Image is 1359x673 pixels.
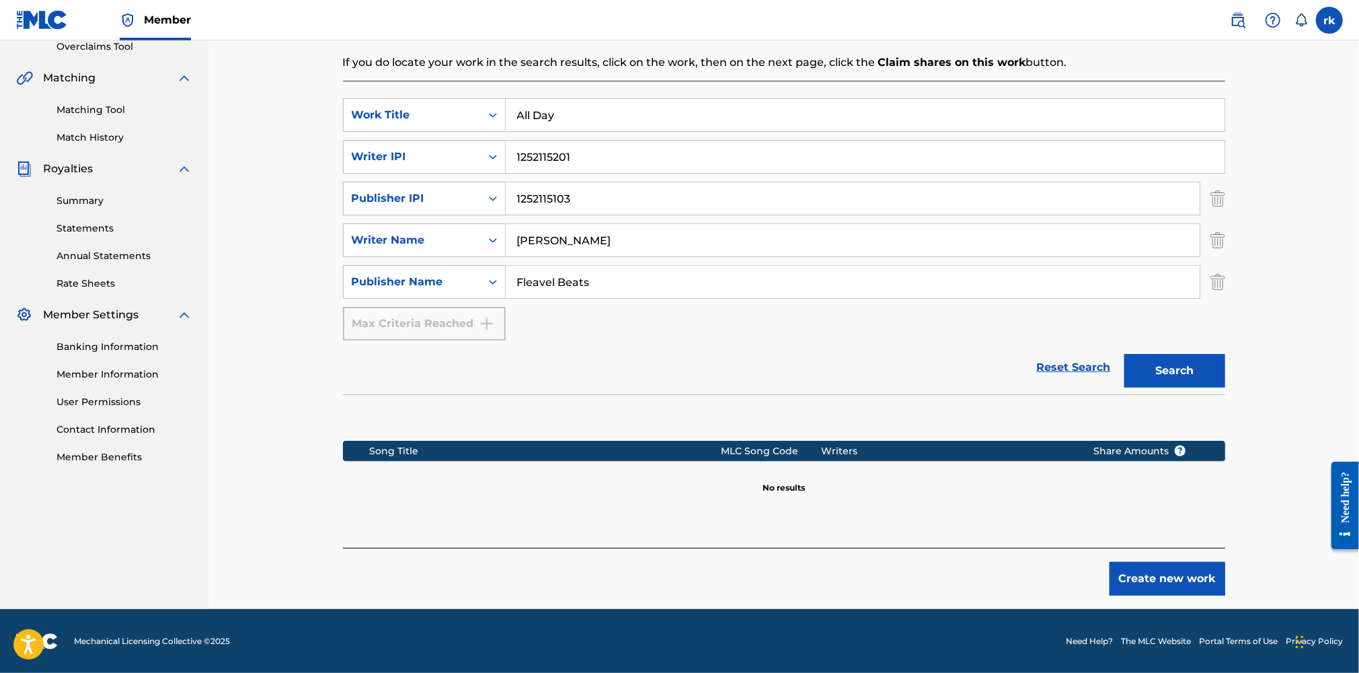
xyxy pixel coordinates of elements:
div: Writer IPI [352,149,473,165]
img: Delete Criterion [1210,182,1225,215]
div: Song Title [369,444,721,458]
a: Summary [56,194,192,208]
img: Member Settings [16,307,32,323]
p: No results [763,466,805,494]
div: Drag [1296,622,1304,662]
form: Search Form [343,98,1225,394]
strong: Claim shares on this work [878,56,1026,69]
a: Contact Information [56,423,192,437]
a: Reset Search [1030,353,1118,382]
img: Top Rightsholder [120,12,136,28]
button: Create new work [1110,562,1225,596]
img: Matching [16,70,33,86]
div: Work Title [352,107,473,123]
img: Delete Criterion [1210,265,1225,299]
a: Match History [56,131,192,145]
span: Share Amounts [1093,444,1186,458]
img: expand [176,307,192,323]
img: MLC Logo [16,10,68,30]
a: The MLC Website [1121,635,1191,647]
div: Writers [821,444,1073,458]
span: Royalties [43,161,93,177]
button: Search [1124,354,1225,388]
a: Member Benefits [56,450,192,464]
a: Member Information [56,367,192,382]
iframe: Resource Center [1321,452,1359,560]
a: Statements [56,221,192,236]
img: logo [16,633,58,649]
a: Rate Sheets [56,277,192,291]
span: Matching [43,70,95,86]
img: expand [176,161,192,177]
span: Member [144,12,191,28]
img: help [1265,12,1281,28]
div: Publisher Name [352,274,473,290]
img: Royalties [16,161,32,177]
img: search [1230,12,1246,28]
div: Notifications [1294,13,1308,27]
a: Annual Statements [56,249,192,263]
div: MLC Song Code [721,444,822,458]
img: expand [176,70,192,86]
a: Privacy Policy [1286,635,1343,647]
span: Mechanical Licensing Collective © 2025 [74,635,230,647]
div: Writer Name [352,232,473,248]
span: Member Settings [43,307,139,323]
div: User Menu [1316,7,1343,34]
div: Help [1259,7,1286,34]
a: Banking Information [56,340,192,354]
a: Need Help? [1066,635,1113,647]
span: ? [1175,446,1186,456]
p: If you do locate your work in the search results, click on the work, then on the next page, click... [343,55,1225,71]
a: User Permissions [56,395,192,409]
div: Publisher IPI [352,190,473,207]
a: Public Search [1225,7,1251,34]
a: Overclaims Tool [56,40,192,54]
iframe: Chat Widget [1292,608,1359,673]
img: Delete Criterion [1210,223,1225,257]
a: Matching Tool [56,103,192,117]
a: Portal Terms of Use [1199,635,1278,647]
